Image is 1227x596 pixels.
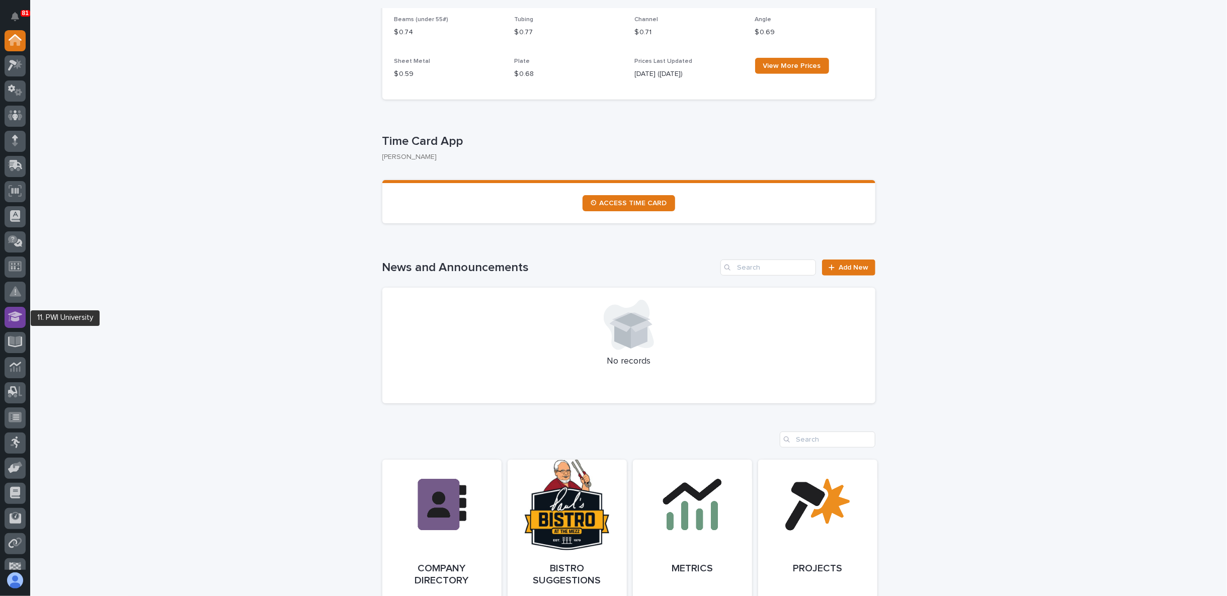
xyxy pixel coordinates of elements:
[13,12,26,28] div: Notifications81
[394,58,431,64] span: Sheet Metal
[763,62,821,69] span: View More Prices
[635,27,743,38] p: $ 0.71
[635,69,743,79] p: [DATE] ([DATE])
[822,260,875,276] a: Add New
[394,27,503,38] p: $ 0.74
[515,27,623,38] p: $ 0.77
[22,10,29,17] p: 81
[839,264,869,271] span: Add New
[583,195,675,211] a: ⏲ ACCESS TIME CARD
[382,153,867,161] p: [PERSON_NAME]
[5,570,26,591] button: users-avatar
[394,69,503,79] p: $ 0.59
[591,200,667,207] span: ⏲ ACCESS TIME CARD
[635,58,693,64] span: Prices Last Updated
[515,58,530,64] span: Plate
[780,432,875,448] input: Search
[382,261,717,275] h1: News and Announcements
[515,17,534,23] span: Tubing
[394,17,449,23] span: Beams (under 55#)
[515,69,623,79] p: $ 0.68
[755,17,772,23] span: Angle
[382,134,871,149] p: Time Card App
[635,17,659,23] span: Channel
[755,58,829,74] a: View More Prices
[720,260,816,276] input: Search
[394,356,863,367] p: No records
[5,6,26,27] button: Notifications
[755,27,863,38] p: $ 0.69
